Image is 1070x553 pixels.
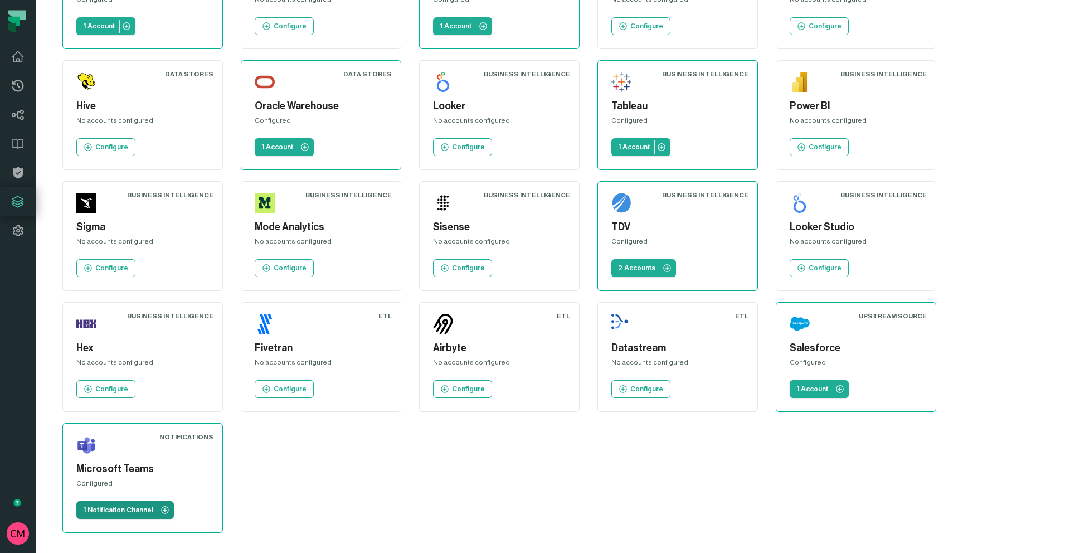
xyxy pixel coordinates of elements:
div: Data Stores [165,70,213,79]
div: ETL [735,312,748,321]
div: No accounts configured [255,237,387,250]
h5: Tableau [611,99,744,114]
h5: Datastream [611,341,744,356]
p: 1 Account [440,22,471,31]
div: Upstream Source [859,312,927,321]
a: Configure [790,259,849,277]
p: Configure [809,22,842,31]
div: Business Intelligence [484,191,570,200]
a: Configure [790,17,849,35]
p: 1 Account [796,385,828,394]
a: Configure [76,138,135,156]
div: No accounts configured [76,358,209,371]
div: No accounts configured [790,237,922,250]
h5: Looker Studio [790,220,922,235]
div: No accounts configured [76,116,209,129]
img: Looker Studio [790,193,810,213]
a: Configure [433,259,492,277]
p: 1 Account [261,143,293,152]
p: 1 Notification Channel [83,506,153,515]
div: No accounts configured [76,237,209,250]
h5: Hex [76,341,209,356]
div: Configured [611,237,744,250]
div: No accounts configured [433,116,566,129]
div: Business Intelligence [662,191,748,200]
p: Configure [95,385,128,394]
div: Configured [790,358,922,371]
img: Hex [76,314,96,334]
img: Sigma [76,193,96,213]
p: Configure [452,264,485,273]
div: Business Intelligence [662,70,748,79]
div: Business Intelligence [127,312,213,321]
p: Configure [274,264,307,273]
div: No accounts configured [433,358,566,371]
a: Configure [255,17,314,35]
h5: Sisense [433,220,566,235]
a: 1 Notification Channel [76,501,174,519]
a: 1 Account [433,17,492,35]
img: avatar of Collin Marsden [7,522,29,545]
h5: Fivetran [255,341,387,356]
div: Notifications [159,433,213,442]
div: No accounts configured [611,358,744,371]
img: Microsoft Teams [76,435,96,455]
a: Configure [611,17,670,35]
p: 1 Account [618,143,650,152]
p: Configure [95,143,128,152]
a: Configure [790,138,849,156]
div: Business Intelligence [127,191,213,200]
a: Configure [611,380,670,398]
p: Configure [274,22,307,31]
a: Configure [76,259,135,277]
div: Business Intelligence [484,70,570,79]
img: Airbyte [433,314,453,334]
p: 1 Account [83,22,115,31]
p: Configure [452,385,485,394]
a: 1 Account [611,138,670,156]
img: Sisense [433,193,453,213]
p: Configure [274,385,307,394]
p: Configure [452,143,485,152]
div: Configured [611,116,744,129]
p: Configure [95,264,128,273]
div: No accounts configured [433,237,566,250]
div: ETL [557,312,570,321]
p: Configure [809,143,842,152]
div: Business Intelligence [840,70,927,79]
a: Configure [255,259,314,277]
a: 1 Account [790,380,849,398]
h5: Looker [433,99,566,114]
div: No accounts configured [255,358,387,371]
p: Configure [630,385,663,394]
img: Power BI [790,72,810,92]
a: 2 Accounts [611,259,676,277]
p: Configure [630,22,663,31]
img: Datastream [611,314,631,334]
h5: Oracle Warehouse [255,99,387,114]
a: 1 Account [255,138,314,156]
img: Oracle Warehouse [255,72,275,92]
h5: Hive [76,99,209,114]
div: Configured [76,479,209,492]
div: Data Stores [343,70,392,79]
a: 1 Account [76,17,135,35]
a: Configure [433,138,492,156]
img: Looker [433,72,453,92]
img: TDV [611,193,631,213]
div: Tooltip anchor [12,498,22,508]
img: Tableau [611,72,631,92]
h5: Sigma [76,220,209,235]
h5: Airbyte [433,341,566,356]
div: Configured [255,116,387,129]
p: 2 Accounts [618,264,655,273]
h5: Mode Analytics [255,220,387,235]
img: Fivetran [255,314,275,334]
img: Salesforce [790,314,810,334]
a: Configure [76,380,135,398]
img: Hive [76,72,96,92]
img: Mode Analytics [255,193,275,213]
h5: Microsoft Teams [76,462,209,477]
h5: TDV [611,220,744,235]
a: Configure [255,380,314,398]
